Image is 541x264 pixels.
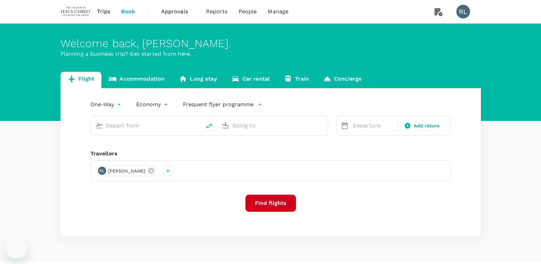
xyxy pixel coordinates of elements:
span: [PERSON_NAME] [104,168,150,175]
iframe: Button to launch messaging window [5,237,27,259]
a: Accommodation [101,72,172,88]
div: RL[PERSON_NAME] [96,165,157,176]
span: People [239,8,257,16]
a: Train [277,72,316,88]
input: Depart from [106,120,187,131]
p: Departure [353,122,393,130]
button: Frequent flyer programme [183,100,262,109]
span: Add return [414,122,440,129]
a: Long stay [172,72,224,88]
div: RL [456,5,470,18]
div: Economy [136,99,169,110]
span: Trips [97,8,110,16]
input: Going to [232,120,313,131]
span: Reports [206,8,228,16]
span: Manage [268,8,288,16]
a: Car rental [224,72,277,88]
a: Concierge [316,72,369,88]
button: delete [201,118,217,134]
span: Approvals [161,8,195,16]
p: Frequent flyer programme [183,100,254,109]
div: Travellers [90,150,451,158]
img: The Malaysian Church of Jesus Christ of Latter-day Saints [60,4,92,19]
button: Find flights [245,195,296,212]
span: Book [121,8,136,16]
div: RL [98,167,106,175]
p: Planning a business trip? Get started from here. [60,50,481,58]
a: Flight [60,72,102,88]
button: Open [323,125,324,126]
div: One-Way [90,99,123,110]
button: Open [196,125,198,126]
div: Welcome back , [PERSON_NAME] . [60,37,481,50]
